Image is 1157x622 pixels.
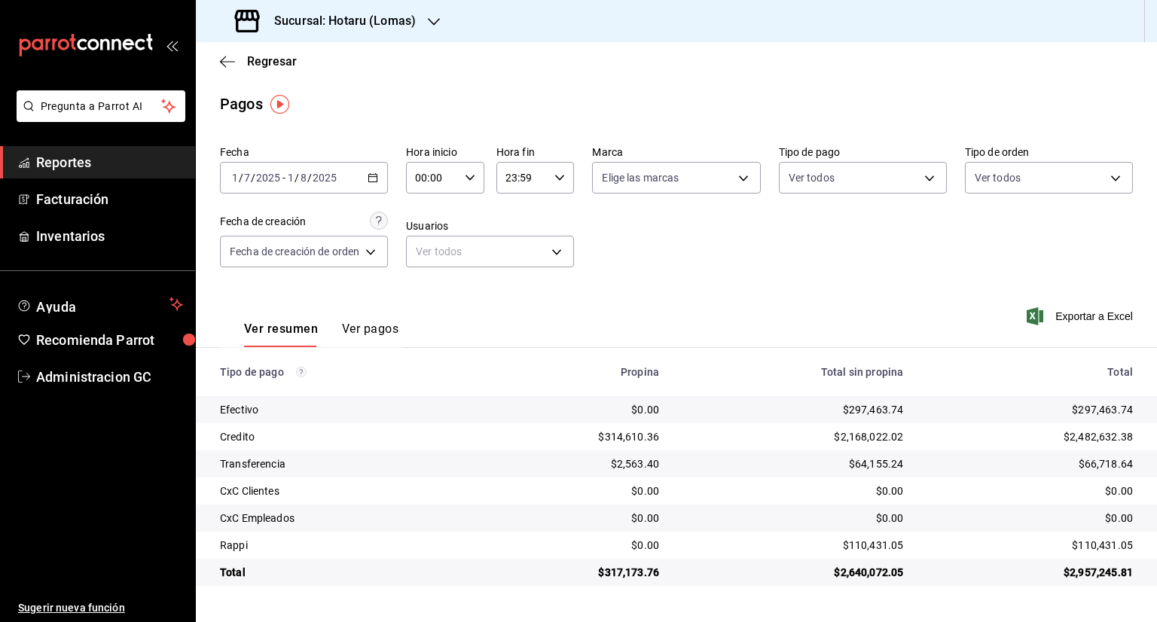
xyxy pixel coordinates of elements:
[36,367,183,387] span: Administracion GC
[496,147,575,157] label: Hora fin
[342,322,398,347] button: Ver pagos
[927,538,1133,553] div: $110,431.05
[683,429,903,444] div: $2,168,022.02
[36,226,183,246] span: Inventarios
[927,483,1133,499] div: $0.00
[683,565,903,580] div: $2,640,072.05
[255,172,281,184] input: ----
[220,214,306,230] div: Fecha de creación
[244,322,398,347] div: navigation tabs
[489,538,659,553] div: $0.00
[592,147,760,157] label: Marca
[243,172,251,184] input: --
[683,538,903,553] div: $110,431.05
[406,147,484,157] label: Hora inicio
[18,600,183,616] span: Sugerir nueva función
[300,172,307,184] input: --
[975,170,1021,185] span: Ver todos
[287,172,295,184] input: --
[220,366,465,378] div: Tipo de pago
[489,429,659,444] div: $314,610.36
[220,93,263,115] div: Pagos
[17,90,185,122] button: Pregunta a Parrot AI
[683,456,903,471] div: $64,155.24
[489,565,659,580] div: $317,173.76
[36,189,183,209] span: Facturación
[406,221,574,231] label: Usuarios
[220,456,465,471] div: Transferencia
[220,565,465,580] div: Total
[239,172,243,184] span: /
[220,511,465,526] div: CxC Empleados
[220,429,465,444] div: Credito
[965,147,1133,157] label: Tipo de orden
[683,511,903,526] div: $0.00
[247,54,297,69] span: Regresar
[36,152,183,172] span: Reportes
[927,456,1133,471] div: $66,718.64
[307,172,312,184] span: /
[36,330,183,350] span: Recomienda Parrot
[220,147,388,157] label: Fecha
[36,295,163,313] span: Ayuda
[220,483,465,499] div: CxC Clientes
[927,511,1133,526] div: $0.00
[489,456,659,471] div: $2,563.40
[296,367,307,377] svg: Los pagos realizados con Pay y otras terminales son montos brutos.
[251,172,255,184] span: /
[927,565,1133,580] div: $2,957,245.81
[166,39,178,51] button: open_drawer_menu
[489,483,659,499] div: $0.00
[489,402,659,417] div: $0.00
[41,99,162,114] span: Pregunta a Parrot AI
[683,366,903,378] div: Total sin propina
[231,172,239,184] input: --
[489,511,659,526] div: $0.00
[779,147,947,157] label: Tipo de pago
[683,483,903,499] div: $0.00
[220,402,465,417] div: Efectivo
[312,172,337,184] input: ----
[220,538,465,553] div: Rappi
[489,366,659,378] div: Propina
[406,236,574,267] div: Ver todos
[270,95,289,114] img: Tooltip marker
[282,172,285,184] span: -
[927,402,1133,417] div: $297,463.74
[789,170,835,185] span: Ver todos
[602,170,679,185] span: Elige las marcas
[11,109,185,125] a: Pregunta a Parrot AI
[295,172,299,184] span: /
[230,244,359,259] span: Fecha de creación de orden
[220,54,297,69] button: Regresar
[927,429,1133,444] div: $2,482,632.38
[1030,307,1133,325] button: Exportar a Excel
[927,366,1133,378] div: Total
[262,12,416,30] h3: Sucursal: Hotaru (Lomas)
[683,402,903,417] div: $297,463.74
[244,322,318,347] button: Ver resumen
